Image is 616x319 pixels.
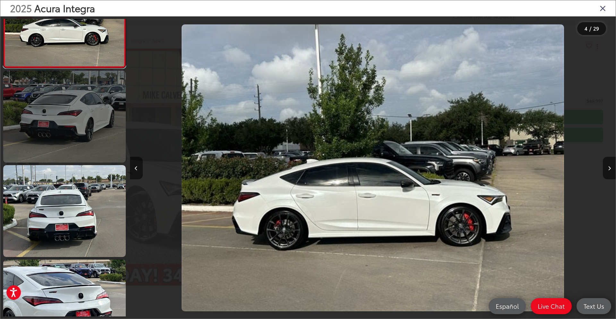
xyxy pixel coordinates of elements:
[603,157,616,179] button: Next image
[593,25,599,32] span: 29
[489,298,526,314] a: Español
[10,1,32,15] span: 2025
[577,298,611,314] a: Text Us
[531,298,572,314] a: Live Chat
[600,4,606,12] i: Close gallery
[585,25,587,32] span: 4
[130,157,143,179] button: Previous image
[130,24,616,312] div: 2025 Acura Integra Type S 3
[34,1,95,15] span: Acura Integra
[580,302,607,310] span: Text Us
[182,24,564,312] img: 2025 Acura Integra Type S
[492,302,522,310] span: Español
[589,26,592,31] span: /
[535,302,568,310] span: Live Chat
[2,164,127,258] img: 2025 Acura Integra Type S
